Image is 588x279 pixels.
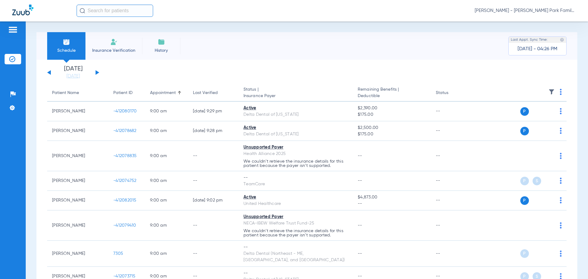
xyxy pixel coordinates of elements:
td: -- [188,241,239,267]
span: -- [358,251,362,256]
td: 9:00 AM [145,102,188,121]
span: $175.00 [358,131,426,138]
td: -- [431,102,472,121]
span: -412082015 [113,198,137,202]
td: 9:00 AM [145,210,188,241]
img: Schedule [63,38,70,46]
img: group-dot-blue.svg [560,153,562,159]
span: Schedule [52,47,81,54]
td: -- [188,141,239,171]
span: Deductible [358,93,426,99]
span: -412074752 [113,179,137,183]
span: $4,873.00 [358,194,426,201]
div: NECA-IBEW Welfare Trust Fund-25 [243,220,348,227]
td: -- [431,121,472,141]
span: $175.00 [358,111,426,118]
td: -- [431,171,472,191]
div: -- [243,175,348,181]
span: 7305 [113,251,123,256]
input: Search for patients [77,5,153,17]
div: Active [243,125,348,131]
td: 9:00 AM [145,241,188,267]
span: P [520,177,529,185]
td: [PERSON_NAME] [47,191,108,210]
span: P [520,249,529,258]
img: group-dot-blue.svg [560,108,562,114]
div: Unsupported Payer [243,214,348,220]
img: Search Icon [80,8,85,13]
img: hamburger-icon [8,26,18,33]
td: 9:00 AM [145,141,188,171]
td: -- [188,171,239,191]
span: -- [358,201,426,207]
td: 9:00 AM [145,191,188,210]
img: group-dot-blue.svg [560,89,562,95]
td: [DATE] 9:28 PM [188,121,239,141]
div: Unsupported Payer [243,144,348,151]
td: 9:00 AM [145,121,188,141]
div: Appointment [150,90,183,96]
div: Health Alliance 2025 [243,151,348,157]
span: Insurance Payer [243,93,348,99]
span: -412080170 [113,109,137,113]
td: [PERSON_NAME] [47,141,108,171]
th: Status | [239,85,353,102]
div: Active [243,105,348,111]
div: Patient Name [52,90,104,96]
th: Status [431,85,472,102]
td: [DATE] 9:29 PM [188,102,239,121]
img: group-dot-blue.svg [560,251,562,257]
span: [DATE] - 04:26 PM [518,46,557,52]
span: P [520,196,529,205]
td: [PERSON_NAME] [47,102,108,121]
span: -412079410 [113,223,136,228]
div: Patient ID [113,90,140,96]
td: [PERSON_NAME] [47,121,108,141]
a: [DATE] [55,73,92,79]
img: History [158,38,165,46]
img: Zuub Logo [12,5,33,15]
span: -- [358,223,362,228]
img: Manual Insurance Verification [110,38,118,46]
span: Insurance Verification [90,47,138,54]
div: United Healthcare [243,201,348,207]
span: S [533,177,541,185]
img: group-dot-blue.svg [560,128,562,134]
span: History [147,47,176,54]
span: P [520,107,529,116]
div: Last Verified [193,90,218,96]
span: $2,390.00 [358,105,426,111]
p: We couldn’t retrieve the insurance details for this patient because the payer isn’t supported. [243,229,348,237]
div: Delta Dental of [US_STATE] [243,131,348,138]
img: group-dot-blue.svg [560,178,562,184]
div: Delta Dental of [US_STATE] [243,111,348,118]
td: [PERSON_NAME] [47,210,108,241]
td: -- [431,191,472,210]
span: -- [358,179,362,183]
span: [PERSON_NAME] - [PERSON_NAME] Park Family Dentistry [475,8,576,14]
span: -412073715 [113,274,136,278]
p: We couldn’t retrieve the insurance details for this patient because the payer isn’t supported. [243,159,348,168]
img: group-dot-blue.svg [560,197,562,203]
div: Delta Dental (Northeast - ME, [GEOGRAPHIC_DATA], and [GEOGRAPHIC_DATA]) [243,251,348,263]
td: 9:00 AM [145,171,188,191]
div: Last Verified [193,90,234,96]
div: Active [243,194,348,201]
th: Remaining Benefits | [353,85,431,102]
td: -- [431,210,472,241]
div: Patient ID [113,90,133,96]
div: TeamCare [243,181,348,187]
td: -- [188,210,239,241]
td: [PERSON_NAME] [47,241,108,267]
div: -- [243,244,348,251]
td: -- [431,241,472,267]
li: [DATE] [55,66,92,79]
img: group-dot-blue.svg [560,222,562,228]
div: Appointment [150,90,176,96]
td: [DATE] 9:02 PM [188,191,239,210]
span: Last Appt. Sync Time: [511,37,548,43]
td: [PERSON_NAME] [47,171,108,191]
td: -- [431,141,472,171]
span: -412078682 [113,129,137,133]
div: -- [243,270,348,277]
